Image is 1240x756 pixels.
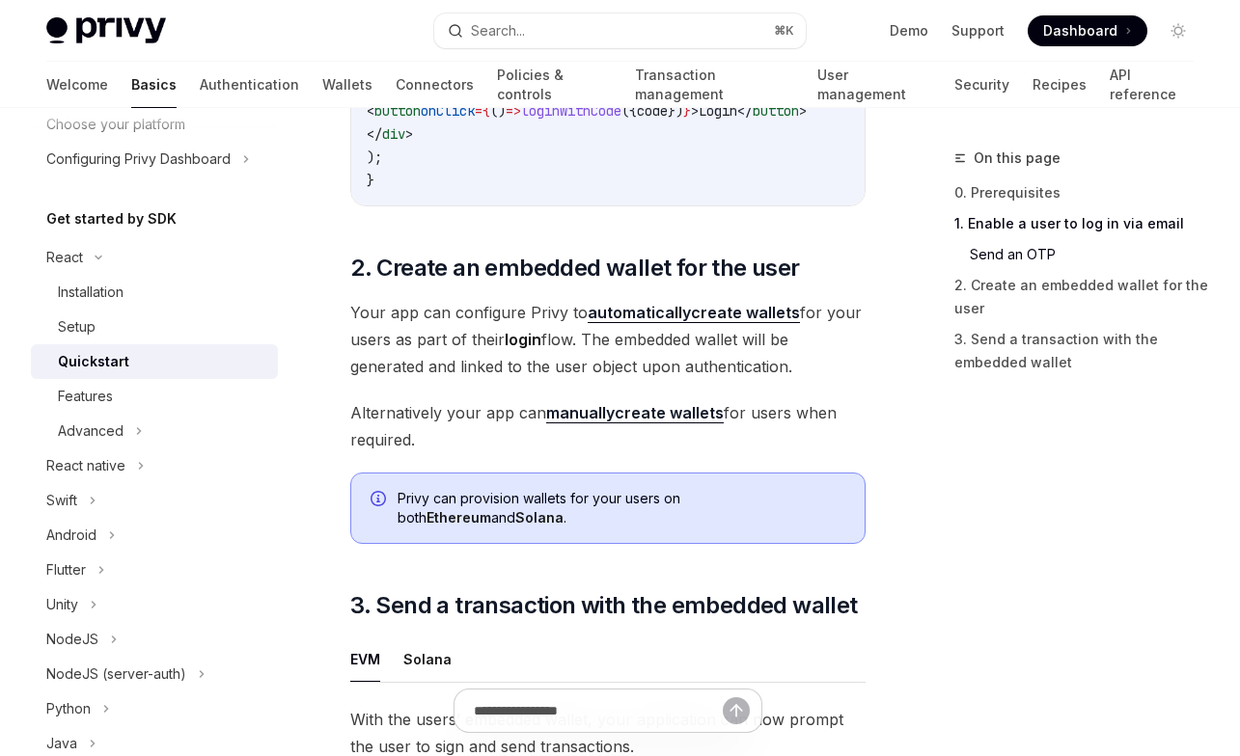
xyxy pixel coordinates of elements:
div: Java [46,732,77,755]
a: Installation [31,275,278,310]
span: { [482,102,490,120]
a: User management [817,62,930,108]
a: Security [954,62,1009,108]
span: 3. Send a transaction with the embedded wallet [350,590,857,621]
strong: Ethereum [427,509,491,526]
span: => [506,102,521,120]
span: Dashboard [1043,21,1117,40]
div: Swift [46,489,77,512]
a: Features [31,379,278,414]
a: Policies & controls [497,62,612,108]
span: > [405,125,413,143]
div: Advanced [58,419,124,443]
span: ); [367,148,382,166]
div: NodeJS (server-auth) [46,662,186,686]
h5: Get started by SDK [46,207,177,230]
span: </ [367,125,382,143]
div: Setup [58,315,96,338]
a: API reference [1110,62,1194,108]
div: Flutter [46,558,86,581]
span: loginWithCode [521,102,621,120]
a: 0. Prerequisites [954,177,1209,208]
a: 3. Send a transaction with the embedded wallet [954,324,1209,378]
button: Search...⌘K [434,13,807,48]
a: Dashboard [1028,15,1147,46]
div: React [46,246,83,269]
span: </ [737,102,753,120]
div: NodeJS [46,628,98,651]
strong: login [505,330,541,349]
div: Quickstart [58,350,129,373]
a: Authentication [200,62,299,108]
span: > [799,102,807,120]
span: onClick [421,102,475,120]
a: Welcome [46,62,108,108]
button: Solana [403,636,452,682]
div: Android [46,524,96,547]
button: Send message [723,697,750,724]
a: 2. Create an embedded wallet for the user [954,270,1209,324]
a: Support [951,21,1005,40]
a: Wallets [322,62,372,108]
a: Transaction management [635,62,794,108]
div: Python [46,697,91,720]
div: Search... [471,19,525,42]
span: > [691,102,699,120]
span: Your app can configure Privy to for your users as part of their flow. The embedded wallet will be... [350,299,866,380]
a: Quickstart [31,344,278,379]
a: Demo [890,21,928,40]
a: Send an OTP [970,239,1209,270]
span: () [490,102,506,120]
div: Privy can provision wallets for your users on both and . [398,489,845,527]
div: Installation [58,281,124,304]
a: automaticallycreate wallets [588,303,800,323]
span: 2. Create an embedded wallet for the user [350,253,799,283]
span: } [683,102,691,120]
span: ⌘ K [774,23,794,39]
span: code [637,102,668,120]
span: Alternatively your app can for users when required. [350,399,866,453]
span: button [374,102,421,120]
a: Connectors [396,62,474,108]
div: Unity [46,593,78,616]
span: ({ [621,102,637,120]
span: button [753,102,799,120]
a: Setup [31,310,278,344]
strong: manually [546,403,615,422]
a: Basics [131,62,177,108]
svg: Info [371,491,390,510]
strong: automatically [588,303,691,322]
span: div [382,125,405,143]
button: EVM [350,636,380,682]
span: Login [699,102,737,120]
span: On this page [974,147,1061,170]
span: < [367,102,374,120]
img: light logo [46,17,166,44]
div: Features [58,385,113,408]
span: }) [668,102,683,120]
div: Configuring Privy Dashboard [46,148,231,171]
a: manuallycreate wallets [546,403,724,423]
span: } [367,172,374,189]
strong: Solana [515,509,564,526]
a: 1. Enable a user to log in via email [954,208,1209,239]
button: Toggle dark mode [1163,15,1194,46]
span: = [475,102,482,120]
a: Recipes [1033,62,1087,108]
div: React native [46,454,125,477]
